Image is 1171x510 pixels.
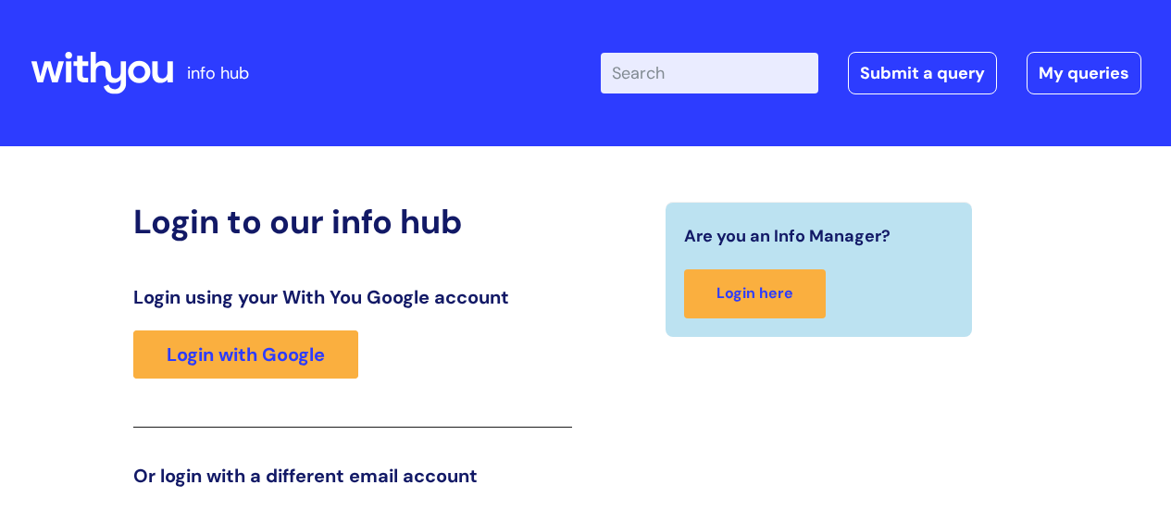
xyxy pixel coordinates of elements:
[1027,52,1141,94] a: My queries
[848,52,997,94] a: Submit a query
[187,58,249,88] p: info hub
[133,202,572,242] h2: Login to our info hub
[684,221,891,251] span: Are you an Info Manager?
[133,286,572,308] h3: Login using your With You Google account
[133,465,572,487] h3: Or login with a different email account
[684,269,826,318] a: Login here
[133,330,358,379] a: Login with Google
[601,53,818,93] input: Search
